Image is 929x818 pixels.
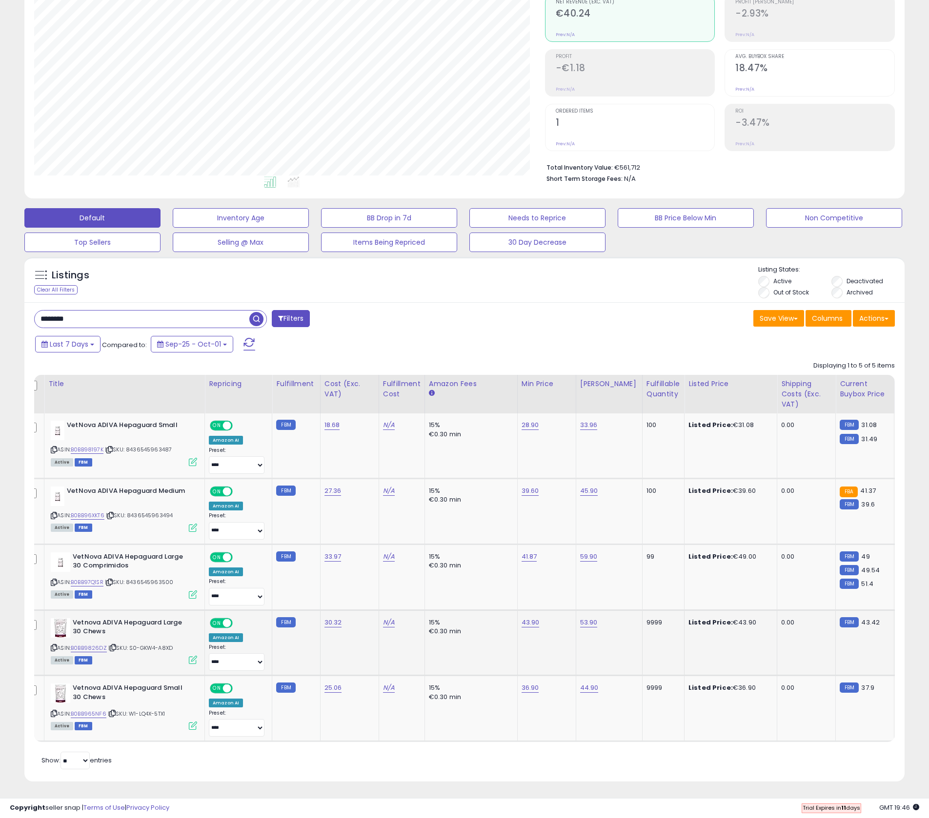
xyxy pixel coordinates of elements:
img: 41bAIC0AKCL._SL40_.jpg [51,683,70,703]
small: FBM [840,617,859,627]
small: FBM [276,486,295,496]
span: ON [211,553,223,562]
button: Last 7 Days [35,336,101,352]
span: OFF [231,422,247,430]
a: 30.32 [324,618,342,627]
h2: €40.24 [556,8,715,21]
span: ON [211,422,223,430]
span: FBM [75,590,92,599]
a: Privacy Policy [126,803,169,812]
div: Fulfillable Quantity [646,379,680,399]
a: Terms of Use [83,803,125,812]
span: Trial Expires in days [803,804,860,812]
img: 21SkX3EPzbL._SL40_.jpg [51,552,70,572]
div: Preset: [209,578,264,605]
a: 25.06 [324,683,342,693]
h2: -2.93% [735,8,894,21]
div: Title [48,379,201,389]
div: 100 [646,487,677,495]
small: FBA [840,487,858,497]
button: BB Price Below Min [618,208,754,228]
img: 21HFDi1+-nL._SL40_.jpg [51,487,64,506]
span: FBM [75,458,92,467]
span: 2025-10-9 19:46 GMT [879,803,919,812]
a: 53.90 [580,618,598,627]
label: Active [773,277,791,285]
div: €0.30 min [429,430,510,439]
a: N/A [383,552,395,562]
small: FBM [840,420,859,430]
small: Prev: N/A [735,86,754,92]
li: €561,712 [546,161,888,173]
span: 37.9 [861,683,874,692]
b: Total Inventory Value: [546,163,613,172]
button: Sep-25 - Oct-01 [151,336,233,352]
span: 31.08 [861,420,877,429]
a: 41.87 [522,552,537,562]
b: Listed Price: [688,618,733,627]
b: 11 [841,804,846,812]
a: B0BB97Q1SR [71,578,103,586]
a: B0BB96XKT6 [71,511,104,520]
div: Current Buybox Price [840,379,890,399]
small: Prev: N/A [735,141,754,147]
div: Min Price [522,379,572,389]
small: FBM [840,434,859,444]
b: Listed Price: [688,683,733,692]
h5: Listings [52,269,89,282]
div: Cost (Exc. VAT) [324,379,375,399]
a: B0BB965NF6 [71,710,106,718]
small: Prev: N/A [556,141,575,147]
span: ON [211,619,223,627]
span: 31.49 [861,434,877,444]
a: N/A [383,420,395,430]
b: Vetnova ADIVA Hepaguard Small 30 Chews [73,683,191,704]
a: 39.60 [522,486,539,496]
label: Deactivated [847,277,883,285]
button: Default [24,208,161,228]
span: | SKU: S0-GKW4-A8XD [108,644,173,652]
div: Shipping Costs (Exc. VAT) [781,379,831,409]
a: 27.36 [324,486,342,496]
div: 99 [646,552,677,561]
span: Compared to: [102,340,147,350]
div: Amazon AI [209,567,243,576]
div: 15% [429,683,510,692]
a: N/A [383,618,395,627]
div: 0.00 [781,618,828,627]
div: ASIN: [51,421,197,465]
div: Repricing [209,379,268,389]
button: Columns [806,310,851,327]
button: Non Competitive [766,208,902,228]
small: FBM [276,420,295,430]
div: Amazon AI [209,502,243,510]
span: All listings currently available for purchase on Amazon [51,590,73,599]
span: All listings currently available for purchase on Amazon [51,524,73,532]
div: 0.00 [781,487,828,495]
small: FBM [840,499,859,509]
div: Amazon AI [209,633,243,642]
div: seller snap | | [10,803,169,813]
h2: -3.47% [735,117,894,130]
div: Preset: [209,644,264,671]
span: ROI [735,109,894,114]
a: 18.68 [324,420,340,430]
h2: 18.47% [735,62,894,76]
div: 100 [646,421,677,429]
label: Archived [847,288,873,296]
small: FBM [840,682,859,693]
small: Prev: N/A [556,86,575,92]
div: 0.00 [781,683,828,692]
div: Amazon Fees [429,379,513,389]
div: Preset: [209,447,264,474]
span: Avg. Buybox Share [735,54,894,59]
a: B0BB9826DZ [71,644,107,652]
div: €49.00 [688,552,769,561]
span: | SKU: W1-LQ4X-5TX1 [108,710,165,718]
div: 9999 [646,683,677,692]
div: Fulfillment [276,379,316,389]
span: 43.42 [861,618,880,627]
b: Listed Price: [688,420,733,429]
span: OFF [231,619,247,627]
div: Clear All Filters [34,285,78,294]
